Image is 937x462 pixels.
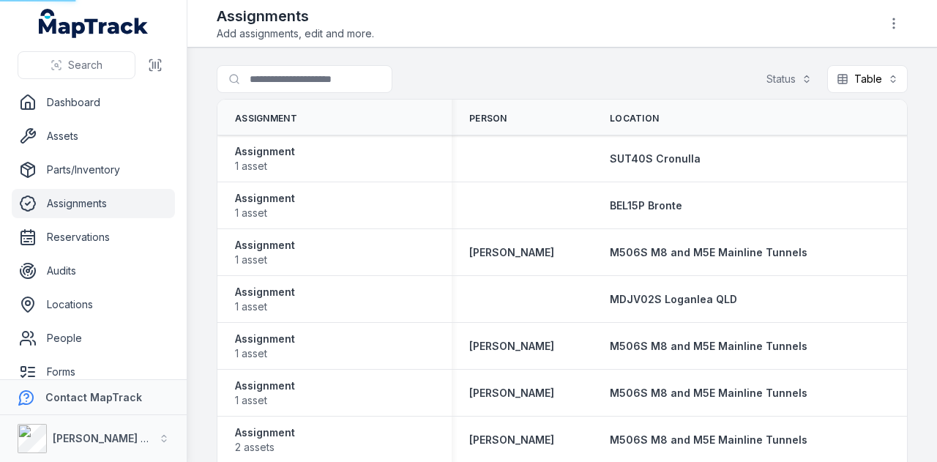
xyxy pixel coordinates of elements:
a: People [12,324,175,353]
a: Locations [12,290,175,319]
a: MapTrack [39,9,149,38]
a: Dashboard [12,88,175,117]
strong: Assignment [235,144,295,159]
a: M506S M8 and M5E Mainline Tunnels [610,339,807,354]
a: M506S M8 and M5E Mainline Tunnels [610,386,807,400]
span: M506S M8 and M5E Mainline Tunnels [610,246,807,258]
span: 1 asset [235,159,295,174]
span: 1 asset [235,206,295,220]
span: BEL15P Bronte [610,199,682,212]
span: Search [68,58,102,72]
a: Parts/Inventory [12,155,175,185]
button: Status [757,65,821,93]
a: Assignment1 asset [235,379,295,408]
a: [PERSON_NAME] [469,386,554,400]
a: Assignment1 asset [235,144,295,174]
strong: Assignment [235,285,295,299]
a: Reservations [12,223,175,252]
span: 1 asset [235,346,295,361]
button: Table [827,65,908,93]
span: M506S M8 and M5E Mainline Tunnels [610,387,807,399]
a: Assignments [12,189,175,218]
a: Assignment2 assets [235,425,295,455]
a: [PERSON_NAME] [469,433,554,447]
span: MDJV02S Loganlea QLD [610,293,737,305]
a: M506S M8 and M5E Mainline Tunnels [610,433,807,447]
span: 2 assets [235,440,295,455]
a: BEL15P Bronte [610,198,682,213]
a: M506S M8 and M5E Mainline Tunnels [610,245,807,260]
h2: Assignments [217,6,374,26]
strong: Assignment [235,379,295,393]
span: 1 asset [235,253,295,267]
span: Location [610,113,659,124]
button: Search [18,51,135,79]
span: SUT40S Cronulla [610,152,701,165]
strong: Contact MapTrack [45,391,142,403]
span: 1 asset [235,299,295,314]
a: [PERSON_NAME] [469,245,554,260]
a: Assets [12,122,175,151]
span: Add assignments, edit and more. [217,26,374,41]
strong: Assignment [235,191,295,206]
span: Person [469,113,507,124]
a: Audits [12,256,175,286]
a: Assignment1 asset [235,238,295,267]
strong: Assignment [235,425,295,440]
a: Assignment1 asset [235,332,295,361]
strong: [PERSON_NAME] Group [53,432,173,444]
strong: Assignment [235,238,295,253]
span: M506S M8 and M5E Mainline Tunnels [610,433,807,446]
a: MDJV02S Loganlea QLD [610,292,737,307]
a: Assignment1 asset [235,191,295,220]
span: 1 asset [235,393,295,408]
span: M506S M8 and M5E Mainline Tunnels [610,340,807,352]
a: SUT40S Cronulla [610,152,701,166]
a: Assignment1 asset [235,285,295,314]
a: Forms [12,357,175,387]
a: [PERSON_NAME] [469,339,554,354]
span: Assignment [235,113,297,124]
strong: Assignment [235,332,295,346]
